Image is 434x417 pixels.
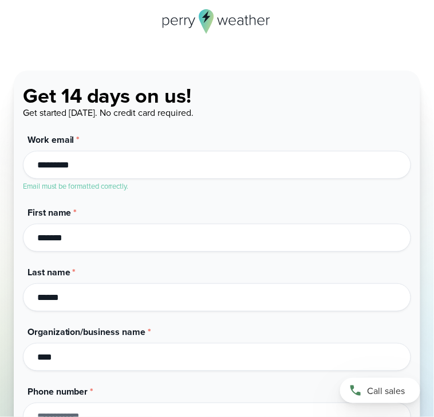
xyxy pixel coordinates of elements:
label: Email must be formatted correctly. [23,181,128,192]
span: Organization/business name [27,325,145,338]
a: Call sales [340,378,420,403]
span: Get started [DATE]. No credit card required. [23,106,194,119]
span: Last name [27,266,70,279]
span: Call sales [367,384,405,397]
span: Get 14 days on us! [23,80,191,111]
span: Work email [27,133,74,146]
span: Phone number [27,385,88,398]
span: First name [27,206,71,219]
